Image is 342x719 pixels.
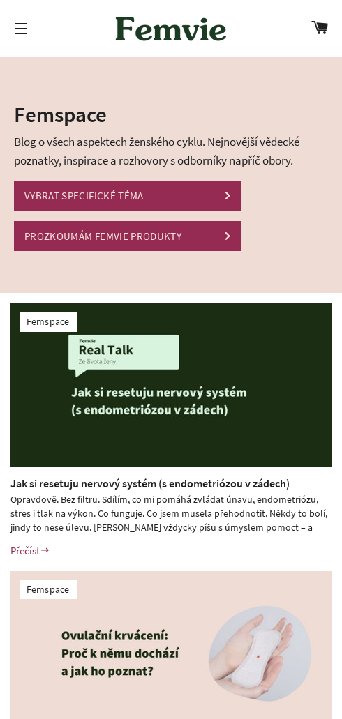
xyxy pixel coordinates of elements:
[14,181,241,211] a: VYBRAT SPECIFICKÉ TÉMA
[14,221,241,251] a: PROZKOUMÁM FEMVIE PRODUKTY
[108,7,234,50] img: Femvie
[10,544,50,557] a: Přečíst
[10,303,332,467] img: Jak si resetuju nervový systém (s endometriózou v zádech)
[27,583,70,596] a: Femspace
[14,133,318,169] p: Blog o všech aspektech ženského cyklu. Nejnovější vědecké poznatky, inspirace a rozhovory s odbor...
[14,99,318,129] h2: Femspace
[27,315,70,328] a: Femspace
[10,492,332,534] div: Opravdově. Bez filtru. Sdílím, co mi pomáhá zvládat únavu, endometriózu, stres i tlak na výkon. C...
[10,476,290,490] a: Jak si resetuju nervový systém (s endometriózou v zádech)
